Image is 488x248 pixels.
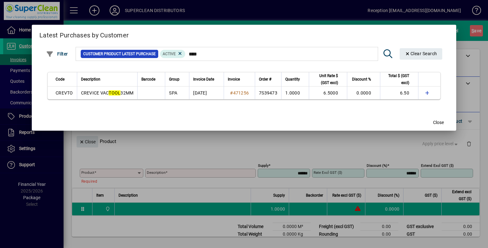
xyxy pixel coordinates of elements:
button: Close [428,117,449,128]
h2: Latest Purchases by Customer [32,25,456,43]
button: Filter [44,48,70,60]
em: TOOL [109,90,120,95]
td: 6.5000 [309,87,347,99]
span: CREVTO [56,90,73,95]
div: Barcode [141,76,161,83]
div: Group [169,76,185,83]
span: Order # [259,76,271,83]
a: #471256 [228,89,251,96]
div: Invoice [228,76,251,83]
span: Active [163,52,176,56]
span: Quantity [285,76,300,83]
span: Close [433,119,444,126]
span: Code [56,76,64,83]
div: Description [81,76,134,83]
button: Clear [400,48,442,60]
div: Code [56,76,73,83]
span: 471256 [233,90,249,95]
span: Invoice [228,76,240,83]
td: 7S39473 [255,87,281,99]
span: # [230,90,233,95]
mat-chip: Product Activation Status: Active [160,50,186,58]
span: SPA [169,90,177,95]
span: Clear Search [405,51,437,56]
span: Discount % [352,76,371,83]
td: 1.0000 [281,87,309,99]
div: Total $ (GST excl) [384,72,415,86]
span: Description [81,76,100,83]
td: 0.0000 [347,87,380,99]
div: Discount % [351,76,377,83]
span: Total $ (GST excl) [384,72,409,86]
span: Barcode [141,76,155,83]
td: 6.50 [380,87,418,99]
div: Order # [259,76,277,83]
div: Quantity [285,76,306,83]
span: Group [169,76,180,83]
td: [DATE] [189,87,224,99]
span: Unit Rate $ (GST excl) [313,72,338,86]
div: Invoice Date [193,76,220,83]
div: Unit Rate $ (GST excl) [313,72,344,86]
span: Customer Product Latest Purchase [83,51,156,57]
span: Invoice Date [193,76,214,83]
span: Filter [46,51,68,56]
span: CREVICE VAC 32MM [81,90,134,95]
